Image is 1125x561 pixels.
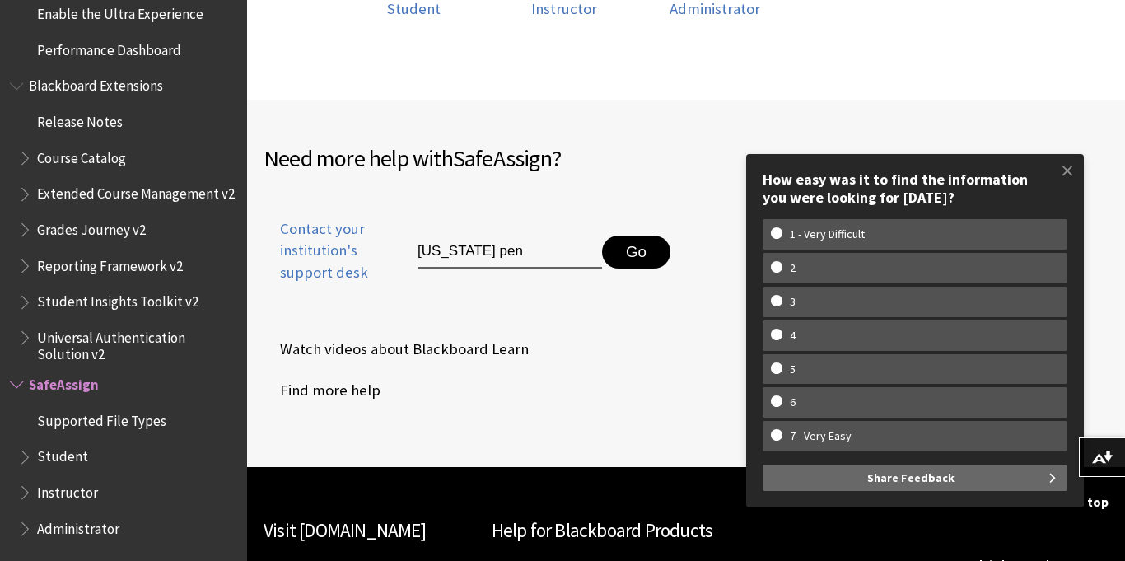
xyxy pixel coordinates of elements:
w-span: 7 - Very Easy [771,429,871,443]
nav: Book outline for Blackboard Extensions [10,72,237,363]
span: Contact your institution's support desk [264,218,380,283]
h2: Help for Blackboard Products [492,517,881,545]
span: Blackboard Extensions [29,72,163,95]
h2: Need more help with ? [264,141,686,175]
span: Extended Course Management v2 [37,180,235,203]
w-span: 5 [771,362,815,376]
button: Share Feedback [763,465,1067,491]
span: Share Feedback [867,465,955,491]
button: Go [602,236,670,269]
span: Student [37,443,88,465]
w-span: 6 [771,395,815,409]
nav: Book outline for Blackboard SafeAssign [10,371,237,542]
a: Watch videos about Blackboard Learn [264,337,529,362]
span: SafeAssign [29,371,99,393]
span: Course Catalog [37,144,126,166]
w-span: 1 - Very Difficult [771,227,884,241]
w-span: 4 [771,329,815,343]
span: SafeAssign [453,143,552,173]
div: How easy was it to find the information you were looking for [DATE]? [763,171,1067,206]
a: Find more help [264,378,380,403]
span: Administrator [37,515,119,537]
input: Type institution name to get support [418,236,602,269]
span: Universal Authentication Solution v2 [37,324,236,362]
span: Grades Journey v2 [37,216,146,238]
span: Instructor [37,479,98,501]
span: Student Insights Toolkit v2 [37,288,198,311]
a: Visit [DOMAIN_NAME] [264,518,426,542]
w-span: 2 [771,261,815,275]
a: Contact your institution's support desk [264,218,380,303]
w-span: 3 [771,295,815,309]
span: Supported File Types [37,407,166,429]
span: Release Notes [37,108,123,130]
span: Performance Dashboard [37,36,181,58]
span: Reporting Framework v2 [37,252,183,274]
